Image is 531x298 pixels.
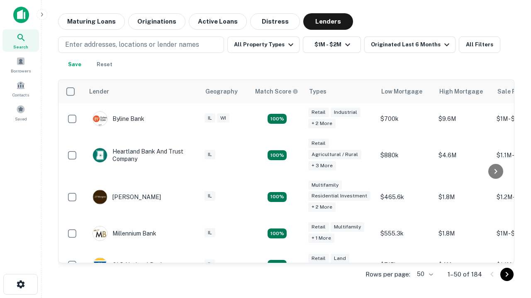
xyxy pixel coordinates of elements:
div: IL [205,260,215,269]
div: Types [309,87,326,96]
div: IL [205,113,215,123]
div: High Mortgage [439,87,483,96]
button: All Filters [459,36,500,53]
td: $4.6M [434,135,492,176]
td: $4M [434,249,492,281]
button: Distress [250,13,300,30]
div: Retail [308,222,329,232]
div: Low Mortgage [381,87,422,96]
div: 50 [414,268,434,280]
img: picture [93,112,107,126]
a: Contacts [2,77,39,100]
div: OLD National Bank [93,257,164,272]
button: All Property Types [227,36,300,53]
div: + 2 more [308,119,336,128]
th: Capitalize uses an advanced AI algorithm to match your search with the best lender. The match sco... [250,80,304,103]
button: Active Loans [189,13,247,30]
div: Industrial [331,108,360,117]
th: Types [304,80,376,103]
div: [PERSON_NAME] [93,190,161,204]
div: Matching Properties: 21, hasApolloMatch: undefined [268,114,287,124]
div: Land [331,254,349,263]
div: + 3 more [308,161,336,171]
div: Matching Properties: 27, hasApolloMatch: undefined [268,192,287,202]
p: Enter addresses, locations or lender names [65,40,199,50]
div: Matching Properties: 17, hasApolloMatch: undefined [268,150,287,160]
div: Retail [308,108,329,117]
td: $465.6k [376,176,434,218]
img: capitalize-icon.png [13,7,29,23]
button: Lenders [303,13,353,30]
td: $9.6M [434,103,492,135]
iframe: Chat Widget [490,232,531,272]
button: Originations [128,13,185,30]
a: Search [2,29,39,52]
span: Saved [15,115,27,122]
div: Heartland Bank And Trust Company [93,148,192,163]
td: $715k [376,249,434,281]
div: Lender [89,87,109,96]
p: 1–50 of 184 [448,269,482,279]
p: Rows per page: [365,269,410,279]
div: Multifamily [308,180,342,190]
span: Search [13,43,28,50]
a: Borrowers [2,53,39,76]
button: Save your search to get updates of matches that match your search criteria. [61,56,88,73]
td: $1.8M [434,218,492,249]
th: Low Mortgage [376,80,434,103]
button: Reset [91,56,118,73]
th: High Mortgage [434,80,492,103]
td: $555.3k [376,218,434,249]
div: Matching Properties: 18, hasApolloMatch: undefined [268,260,287,270]
div: WI [217,113,229,123]
a: Saved [2,101,39,124]
div: IL [205,191,215,201]
button: Enter addresses, locations or lender names [58,36,224,53]
button: $1M - $2M [303,36,361,53]
button: Maturing Loans [58,13,125,30]
div: Retail [308,254,329,263]
div: Multifamily [331,222,364,232]
div: Capitalize uses an advanced AI algorithm to match your search with the best lender. The match sco... [255,87,298,96]
h6: Match Score [255,87,297,96]
div: Agricultural / Rural [308,150,361,159]
img: picture [93,226,107,240]
div: Originated Last 6 Months [371,40,452,50]
td: $700k [376,103,434,135]
td: $880k [376,135,434,176]
th: Lender [84,80,200,103]
div: + 1 more [308,233,334,243]
span: Borrowers [11,67,31,74]
div: Residential Investment [308,191,370,201]
div: + 2 more [308,202,336,212]
button: Go to next page [500,268,514,281]
div: IL [205,228,215,238]
button: Originated Last 6 Months [364,36,455,53]
div: Matching Properties: 16, hasApolloMatch: undefined [268,228,287,238]
div: IL [205,150,215,159]
th: Geography [200,80,250,103]
span: Contacts [12,91,29,98]
td: $1.8M [434,176,492,218]
img: picture [93,148,107,162]
img: picture [93,190,107,204]
div: Byline Bank [93,111,144,126]
div: Millennium Bank [93,226,156,241]
img: picture [93,258,107,272]
div: Geography [205,87,238,96]
div: Retail [308,139,329,148]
